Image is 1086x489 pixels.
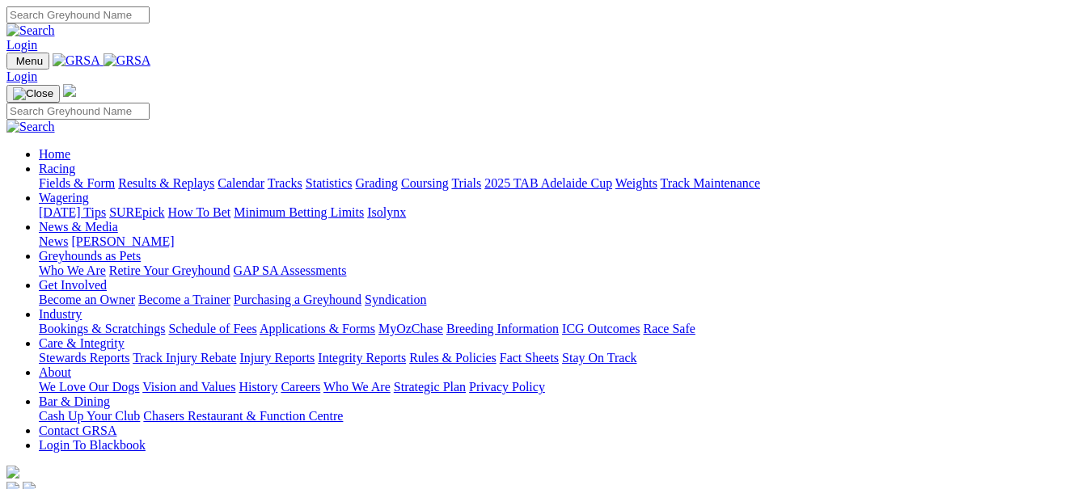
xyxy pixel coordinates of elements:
a: Breeding Information [446,322,559,335]
a: Wagering [39,191,89,204]
a: Schedule of Fees [168,322,256,335]
a: Bar & Dining [39,394,110,408]
a: Vision and Values [142,380,235,394]
img: Close [13,87,53,100]
a: Chasers Restaurant & Function Centre [143,409,343,423]
a: Greyhounds as Pets [39,249,141,263]
a: News & Media [39,220,118,234]
img: logo-grsa-white.png [63,84,76,97]
a: Login [6,38,37,52]
a: SUREpick [109,205,164,219]
a: Who We Are [323,380,391,394]
a: Strategic Plan [394,380,466,394]
a: Become a Trainer [138,293,230,306]
a: Industry [39,307,82,321]
img: Search [6,120,55,134]
img: Search [6,23,55,38]
div: Industry [39,322,1080,336]
div: Bar & Dining [39,409,1080,424]
a: Minimum Betting Limits [234,205,364,219]
img: logo-grsa-white.png [6,466,19,478]
a: Stay On Track [562,351,636,365]
div: Get Involved [39,293,1080,307]
span: Menu [16,55,43,67]
a: Purchasing a Greyhound [234,293,361,306]
div: Greyhounds as Pets [39,263,1080,278]
a: Track Injury Rebate [133,351,236,365]
a: Weights [615,176,657,190]
a: Syndication [365,293,426,306]
a: Cash Up Your Club [39,409,140,423]
a: Login To Blackbook [39,438,146,452]
div: About [39,380,1080,394]
a: About [39,365,71,379]
a: GAP SA Assessments [234,263,347,277]
a: Careers [281,380,320,394]
a: ICG Outcomes [562,322,640,335]
a: Injury Reports [239,351,315,365]
a: Racing [39,162,75,175]
a: Rules & Policies [409,351,497,365]
a: Who We Are [39,263,106,277]
a: News [39,234,68,248]
a: Retire Your Greyhound [109,263,230,277]
a: Home [39,147,70,161]
a: Results & Replays [118,176,214,190]
div: Racing [39,176,1080,191]
a: Contact GRSA [39,424,116,437]
a: Fact Sheets [500,351,559,365]
a: Calendar [218,176,264,190]
a: Fields & Form [39,176,115,190]
img: GRSA [104,53,151,68]
div: News & Media [39,234,1080,249]
a: Privacy Policy [469,380,545,394]
a: Coursing [401,176,449,190]
a: MyOzChase [378,322,443,335]
input: Search [6,103,150,120]
button: Toggle navigation [6,85,60,103]
a: Isolynx [367,205,406,219]
div: Care & Integrity [39,351,1080,365]
a: Get Involved [39,278,107,292]
img: GRSA [53,53,100,68]
a: Login [6,70,37,83]
a: Applications & Forms [260,322,375,335]
a: [PERSON_NAME] [71,234,174,248]
button: Toggle navigation [6,53,49,70]
a: Race Safe [643,322,695,335]
a: Tracks [268,176,302,190]
div: Wagering [39,205,1080,220]
a: How To Bet [168,205,231,219]
a: Grading [356,176,398,190]
a: Statistics [306,176,353,190]
a: Integrity Reports [318,351,406,365]
a: Stewards Reports [39,351,129,365]
a: We Love Our Dogs [39,380,139,394]
a: Become an Owner [39,293,135,306]
a: 2025 TAB Adelaide Cup [484,176,612,190]
input: Search [6,6,150,23]
a: [DATE] Tips [39,205,106,219]
a: Care & Integrity [39,336,125,350]
a: Trials [451,176,481,190]
a: History [239,380,277,394]
a: Track Maintenance [661,176,760,190]
a: Bookings & Scratchings [39,322,165,335]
